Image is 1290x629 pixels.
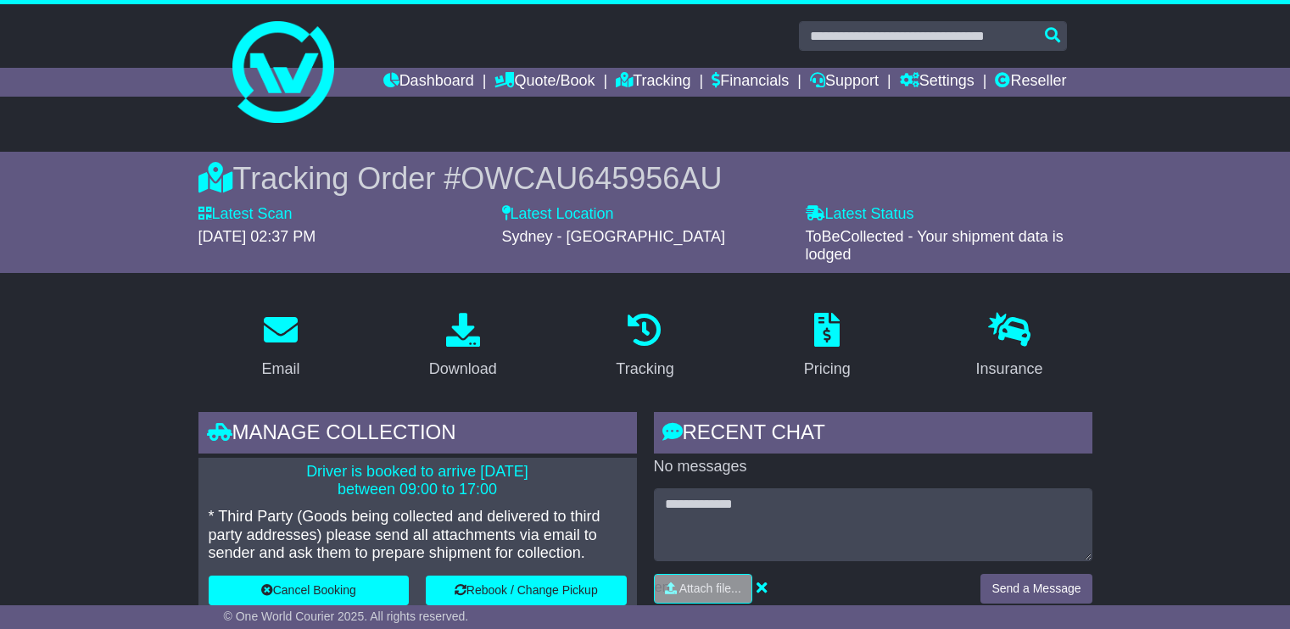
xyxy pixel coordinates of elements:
a: Insurance [965,307,1054,387]
a: Financials [712,68,789,97]
div: RECENT CHAT [654,412,1092,458]
span: ToBeCollected - Your shipment data is lodged [806,228,1064,264]
div: Download [429,358,497,381]
p: * Third Party (Goods being collected and delivered to third party addresses) please send all atta... [209,508,627,563]
label: Latest Status [806,205,914,224]
button: Cancel Booking [209,576,410,605]
button: Send a Message [980,574,1092,604]
a: Email [250,307,310,387]
div: Tracking Order # [198,160,1092,197]
a: Download [418,307,508,387]
span: © One World Courier 2025. All rights reserved. [224,610,469,623]
div: Email [261,358,299,381]
span: [DATE] 02:37 PM [198,228,316,245]
a: Quote/Book [494,68,595,97]
div: Pricing [804,358,851,381]
label: Latest Location [502,205,614,224]
label: Latest Scan [198,205,293,224]
a: Settings [900,68,974,97]
p: No messages [654,458,1092,476]
div: Insurance [976,358,1043,381]
a: Tracking [616,68,690,97]
a: Support [810,68,879,97]
div: Manage collection [198,412,637,458]
div: Tracking [616,358,673,381]
a: Pricing [793,307,862,387]
a: Dashboard [383,68,474,97]
a: Reseller [995,68,1066,97]
a: Tracking [605,307,684,387]
span: Sydney - [GEOGRAPHIC_DATA] [502,228,725,245]
button: Rebook / Change Pickup [426,576,627,605]
span: OWCAU645956AU [461,161,722,196]
p: Driver is booked to arrive [DATE] between 09:00 to 17:00 [209,463,627,499]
